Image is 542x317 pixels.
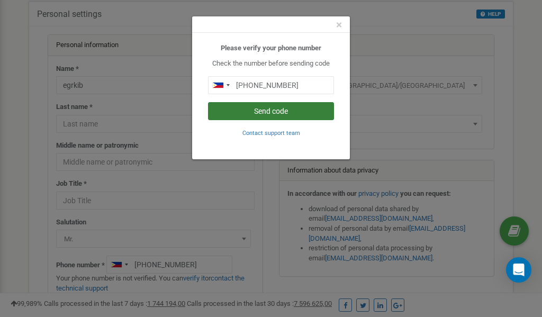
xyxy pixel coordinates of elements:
[208,59,334,69] p: Check the number before sending code
[242,129,300,137] a: Contact support team
[336,20,342,31] button: Close
[209,77,233,94] div: Telephone country code
[336,19,342,31] span: ×
[208,102,334,120] button: Send code
[242,130,300,137] small: Contact support team
[208,76,334,94] input: 0905 123 4567
[221,44,321,52] b: Please verify your phone number
[506,257,531,283] div: Open Intercom Messenger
